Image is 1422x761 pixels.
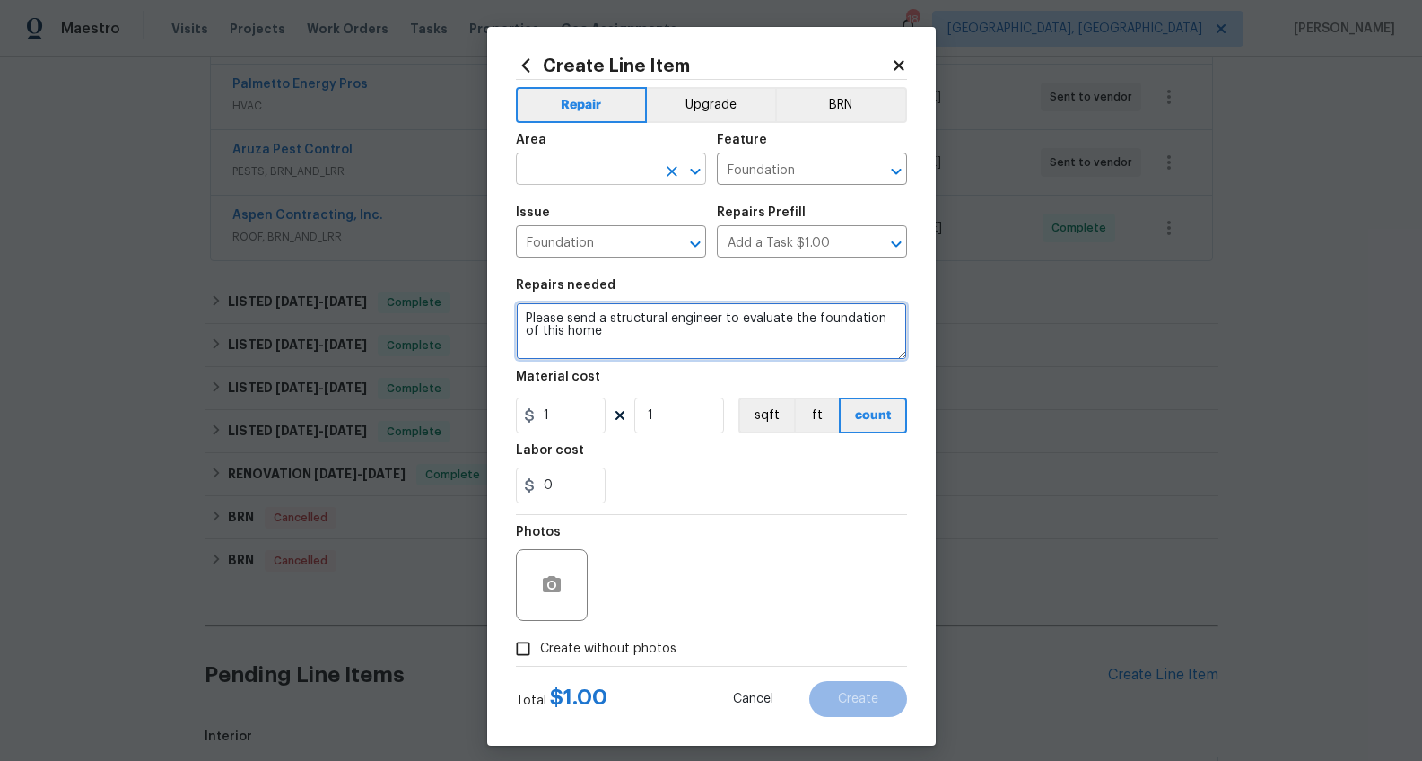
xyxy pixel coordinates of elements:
textarea: Please send a structural engineer to evaluate the foundation of this home [516,302,907,360]
span: Cancel [733,693,773,706]
button: ft [794,398,839,433]
button: BRN [775,87,907,123]
button: Open [884,159,909,184]
button: Open [884,232,909,257]
button: Repair [516,87,648,123]
span: Create without photos [540,640,676,659]
span: Create [838,693,878,706]
div: Total [516,688,607,710]
h5: Material cost [516,371,600,383]
h5: Feature [717,134,767,146]
button: Open [683,232,708,257]
h5: Issue [516,206,550,219]
button: Clear [659,159,685,184]
button: Create [809,681,907,717]
span: $ 1.00 [550,687,607,708]
button: Cancel [704,681,802,717]
h5: Area [516,134,546,146]
button: Open [683,159,708,184]
h5: Labor cost [516,444,584,457]
h5: Repairs Prefill [717,206,806,219]
button: sqft [738,398,794,433]
h5: Repairs needed [516,279,615,292]
button: Upgrade [647,87,775,123]
h2: Create Line Item [516,56,891,75]
button: count [839,398,907,433]
h5: Photos [516,526,561,538]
